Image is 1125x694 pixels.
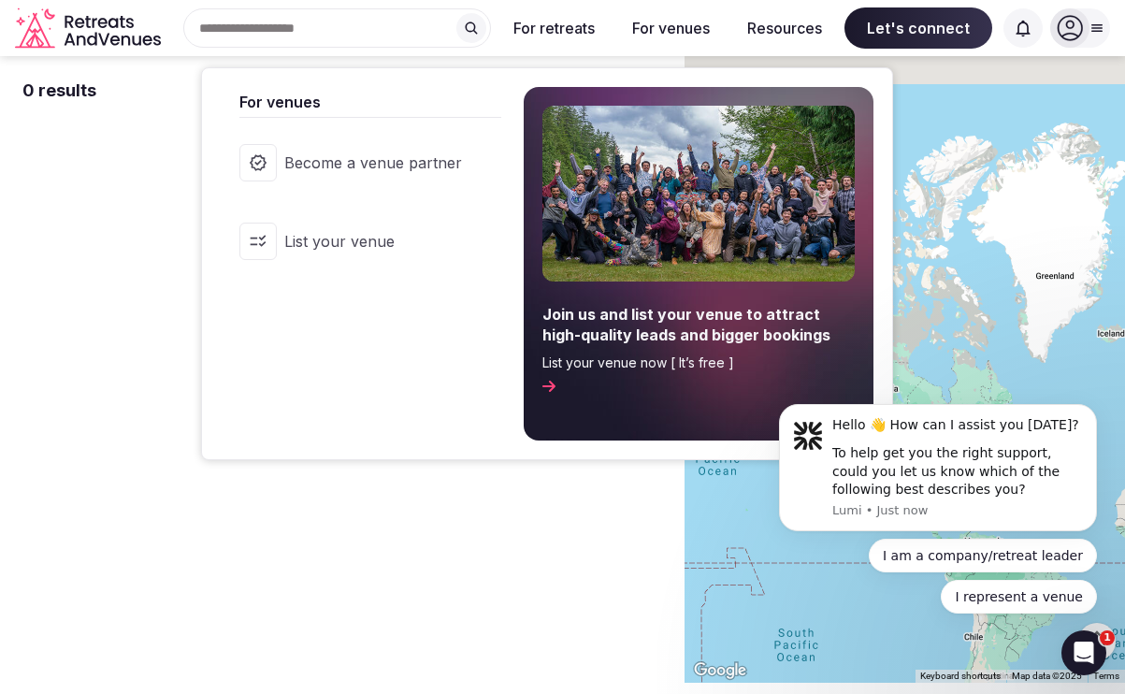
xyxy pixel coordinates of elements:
iframe: Intercom notifications message [751,376,1125,643]
a: Open this area in Google Maps (opens a new window) [689,658,751,683]
a: Visit the homepage [15,7,165,50]
span: Become a venue partner [284,152,462,173]
iframe: Intercom live chat [1061,630,1106,675]
a: List your venue [221,204,501,279]
button: For retreats [498,7,610,49]
span: Map data ©2025 [1012,671,1082,681]
a: Terms (opens in new tab) [1093,671,1119,681]
span: List your venue now [ It’s free ] [542,354,855,372]
a: Join us and list your venue to attract high-quality leads and bigger bookingsList your venue now ... [524,87,873,441]
div: 0 results [22,79,96,102]
span: List your venue [284,231,462,252]
a: Become a venue partner [221,125,501,200]
span: Let's connect [844,7,992,49]
button: Resources [732,7,837,49]
span: 1 [1100,630,1115,645]
span: For venues [239,91,501,113]
svg: Retreats and Venues company logo [15,7,165,50]
img: For venues [542,106,855,282]
button: For venues [617,7,725,49]
button: Keyboard shortcuts [920,670,1001,683]
img: Google [689,658,751,683]
span: Join us and list your venue to attract high-quality leads and bigger bookings [542,304,855,346]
